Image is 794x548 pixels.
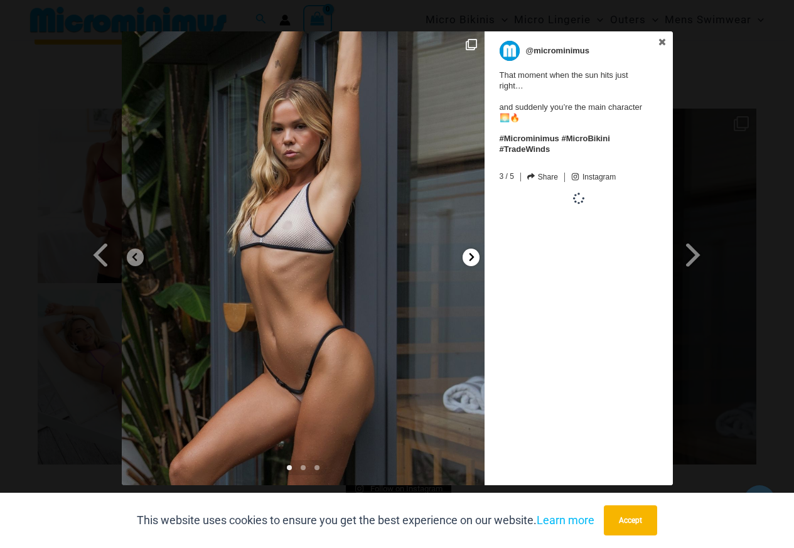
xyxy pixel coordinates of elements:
[500,134,559,143] a: #Microminimus
[537,513,594,527] a: Learn more
[527,173,558,181] a: Share
[500,41,520,61] img: microminimus.jpg
[561,134,609,143] a: #MicroBikini
[137,511,594,530] p: This website uses cookies to ensure you get the best experience on our website.
[500,144,550,154] a: #TradeWinds
[500,64,650,155] span: That moment when the sun hits just right… and suddenly you’re the main character 🌅🔥
[500,41,650,61] a: @microminimus
[604,505,657,535] button: Accept
[571,173,616,182] a: Instagram
[500,169,514,181] span: 3 / 5
[122,31,485,485] img: That moment when the sun hits just right…<br> <br> and suddenly you’re the main character 🌅🔥 <br>...
[526,41,590,61] p: @microminimus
